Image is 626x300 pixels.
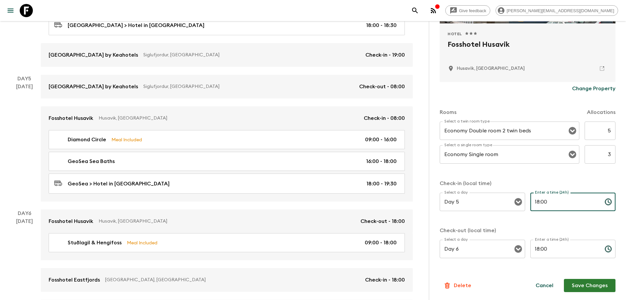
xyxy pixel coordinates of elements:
[49,83,138,91] p: [GEOGRAPHIC_DATA] by Keahotels
[445,5,490,16] a: Give feedback
[49,174,405,194] a: GeoSea > Hotel in [GEOGRAPHIC_DATA]18:00 - 19:30
[49,15,405,35] a: [GEOGRAPHIC_DATA] > Hotel in [GEOGRAPHIC_DATA]18:00 - 18:30
[366,180,397,188] p: 18:00 - 19:30
[408,4,422,17] button: search adventures
[572,85,615,93] p: Change Property
[68,21,204,29] p: [GEOGRAPHIC_DATA] > Hotel in [GEOGRAPHIC_DATA]
[99,115,359,122] p: Husavik, [GEOGRAPHIC_DATA]
[444,119,490,124] label: Select a twin room type
[49,51,138,59] p: [GEOGRAPHIC_DATA] by Keahotels
[41,106,413,130] a: Fosshotel HusavikHusavik, [GEOGRAPHIC_DATA]Check-in - 08:00
[99,218,355,225] p: Husavik, [GEOGRAPHIC_DATA]
[143,52,360,58] p: Siglufjordur, [GEOGRAPHIC_DATA]
[49,130,405,149] a: Diamond CircleMeal Included09:00 - 16:00
[496,5,618,16] div: [PERSON_NAME][EMAIL_ADDRESS][DOMAIN_NAME]
[49,114,93,122] p: Fosshotel Husavik
[454,282,471,289] p: Delete
[444,237,468,242] label: Select a day
[444,190,468,195] label: Select a day
[127,239,157,246] p: Meal Included
[568,150,577,159] button: Open
[564,279,615,292] button: Save Changes
[503,8,618,13] span: [PERSON_NAME][EMAIL_ADDRESS][DOMAIN_NAME]
[364,114,405,122] p: Check-in - 08:00
[528,279,561,292] button: Cancel
[514,244,523,254] button: Open
[455,8,490,13] span: Give feedback
[68,239,122,247] p: Stuðlagil & Hengifoss
[49,276,100,284] p: Fosshotel Eastfjords
[41,268,413,292] a: Fosshotel Eastfjords[GEOGRAPHIC_DATA], [GEOGRAPHIC_DATA]Check-in - 18:00
[572,82,615,95] button: Change Property
[440,179,615,187] p: Check-in (local time)
[365,276,405,284] p: Check-in - 18:00
[457,65,525,72] p: Husavik, Iceland
[41,209,413,233] a: Fosshotel HusavikHusavik, [GEOGRAPHIC_DATA]Check-out - 18:00
[535,190,569,195] label: Enter a time (24h)
[514,197,523,206] button: Open
[4,4,17,17] button: menu
[111,136,142,143] p: Meal Included
[68,157,115,165] p: GeoSea Sea Baths
[448,31,462,37] span: Hotel
[365,136,397,144] p: 09:00 - 16:00
[535,237,569,242] label: Enter a time (24h)
[602,242,615,256] button: Choose time, selected time is 6:00 PM
[602,195,615,208] button: Choose time, selected time is 6:00 PM
[8,209,41,217] p: Day 6
[440,108,456,116] p: Rooms
[41,75,413,98] a: [GEOGRAPHIC_DATA] by KeahotelsSiglufjordur, [GEOGRAPHIC_DATA]Check-out - 08:00
[16,83,33,202] div: [DATE]
[68,180,170,188] p: GeoSea > Hotel in [GEOGRAPHIC_DATA]
[365,239,397,247] p: 09:00 - 18:00
[444,142,492,148] label: Select a single room type
[49,233,405,252] a: Stuðlagil & HengifossMeal Included09:00 - 18:00
[16,217,33,292] div: [DATE]
[365,51,405,59] p: Check-in - 19:00
[587,108,615,116] p: Allocations
[440,227,615,234] p: Check-out (local time)
[448,39,608,60] h2: Fosshotel Husavik
[530,193,599,211] input: hh:mm
[530,240,599,258] input: hh:mm
[143,83,354,90] p: Siglufjordur, [GEOGRAPHIC_DATA]
[440,279,475,292] button: Delete
[366,21,397,29] p: 18:00 - 18:30
[8,75,41,83] p: Day 5
[41,43,413,67] a: [GEOGRAPHIC_DATA] by KeahotelsSiglufjordur, [GEOGRAPHIC_DATA]Check-in - 19:00
[68,136,106,144] p: Diamond Circle
[359,83,405,91] p: Check-out - 08:00
[49,152,405,171] a: GeoSea Sea Baths16:00 - 18:00
[360,217,405,225] p: Check-out - 18:00
[105,277,360,283] p: [GEOGRAPHIC_DATA], [GEOGRAPHIC_DATA]
[49,217,93,225] p: Fosshotel Husavik
[568,126,577,135] button: Open
[366,157,397,165] p: 16:00 - 18:00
